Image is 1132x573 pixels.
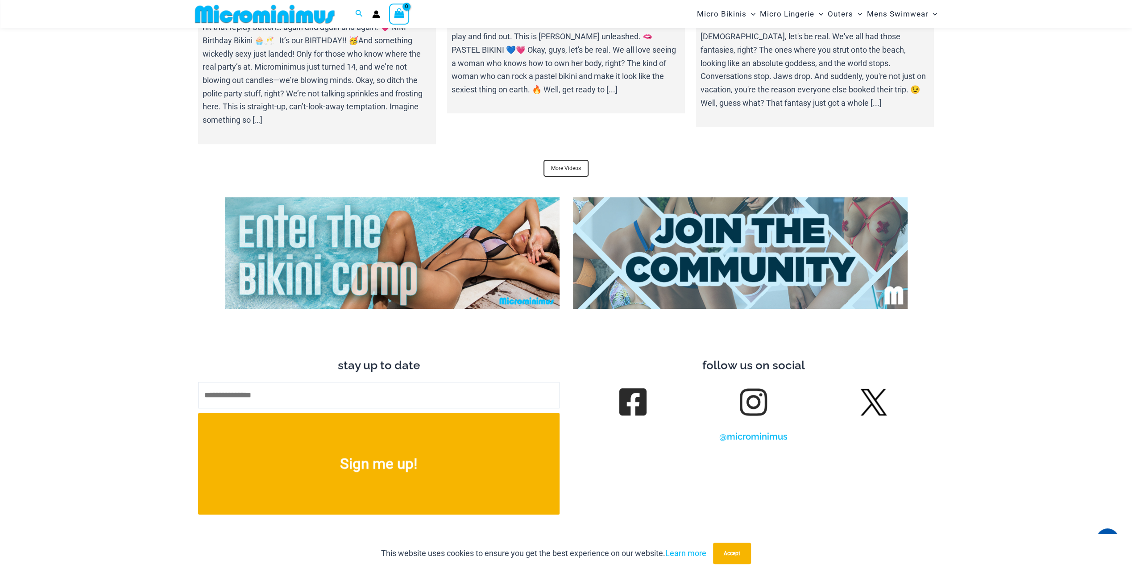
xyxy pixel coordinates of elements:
[381,547,706,560] p: This website uses cookies to ensure you get the best experience on our website.
[665,548,706,558] a: Learn more
[828,3,853,25] span: Outers
[191,4,338,24] img: MM SHOP LOGO FLAT
[713,543,751,564] button: Accept
[741,390,766,415] a: Follow us on Instagram
[867,3,928,25] span: Mens Swimwear
[573,358,934,373] h3: follow us on social
[825,3,864,25] a: OutersMenu ToggleMenu Toggle
[760,3,814,25] span: Micro Lingerie
[853,3,862,25] span: Menu Toggle
[198,413,560,515] button: Sign me up!
[543,160,589,177] a: More Videos
[746,3,755,25] span: Menu Toggle
[573,197,908,309] img: Join Community 2
[758,3,825,25] a: Micro LingerieMenu ToggleMenu Toggle
[620,390,645,415] a: follow us on Facebook
[814,3,823,25] span: Menu Toggle
[225,197,560,309] img: Enter Bikini Comp
[198,358,560,373] h3: stay up to date
[697,3,746,25] span: Micro Bikinis
[355,8,363,20] a: Search icon link
[372,10,380,18] a: Account icon link
[695,3,758,25] a: Micro BikinisMenu ToggleMenu Toggle
[860,389,887,415] img: Twitter X Logo 42562
[719,431,788,442] a: @microminimus
[389,4,410,24] a: View Shopping Cart, empty
[693,1,941,27] nav: Site Navigation
[864,3,939,25] a: Mens SwimwearMenu ToggleMenu Toggle
[928,3,937,25] span: Menu Toggle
